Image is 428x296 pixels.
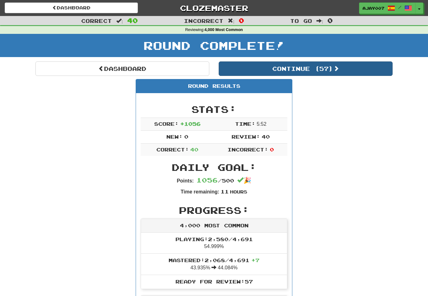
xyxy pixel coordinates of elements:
[147,3,280,13] a: Clozemaster
[141,162,287,172] h2: Daily Goal:
[290,18,312,24] span: To go
[175,278,253,284] span: Ready for Review: 57
[180,121,201,127] span: + 1056
[239,17,244,24] span: 0
[257,121,266,127] span: 5 : 52
[154,121,179,127] span: Score:
[81,18,112,24] span: Correct
[35,61,209,76] a: Dashboard
[228,18,235,24] span: :
[359,3,415,14] a: ajay007 /
[141,205,287,215] h2: Progress:
[177,178,194,183] strong: Points:
[116,18,123,24] span: :
[205,28,243,32] strong: 4,000 Most Common
[235,121,255,127] span: Time:
[5,3,138,13] a: Dashboard
[127,17,138,24] span: 40
[316,18,323,24] span: :
[2,39,426,52] h1: Round Complete!
[219,61,393,76] button: Continue (57)
[196,176,218,184] span: 1056
[166,134,183,140] span: New:
[227,146,268,152] span: Incorrect:
[141,233,287,254] li: 54.999%
[251,257,259,263] span: + 7
[230,189,247,194] small: Hours
[237,177,251,184] span: 🎉
[232,134,260,140] span: Review:
[181,189,219,194] strong: Time remaining:
[169,257,259,263] span: Mastered: 2,068 / 4,691
[398,5,401,9] span: /
[190,146,198,152] span: 40
[141,219,287,233] div: 4,000 Most Common
[363,5,384,11] span: ajay007
[141,104,287,114] h2: Stats:
[196,177,234,183] span: / 500
[262,134,270,140] span: 40
[136,79,292,93] div: Round Results
[221,188,229,194] span: 11
[156,146,189,152] span: Correct:
[184,134,188,140] span: 0
[175,236,253,242] span: Playing: 2,580 / 4,691
[184,18,223,24] span: Incorrect
[270,146,274,152] span: 0
[327,17,333,24] span: 0
[141,253,287,275] li: 43.935% 44.084%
